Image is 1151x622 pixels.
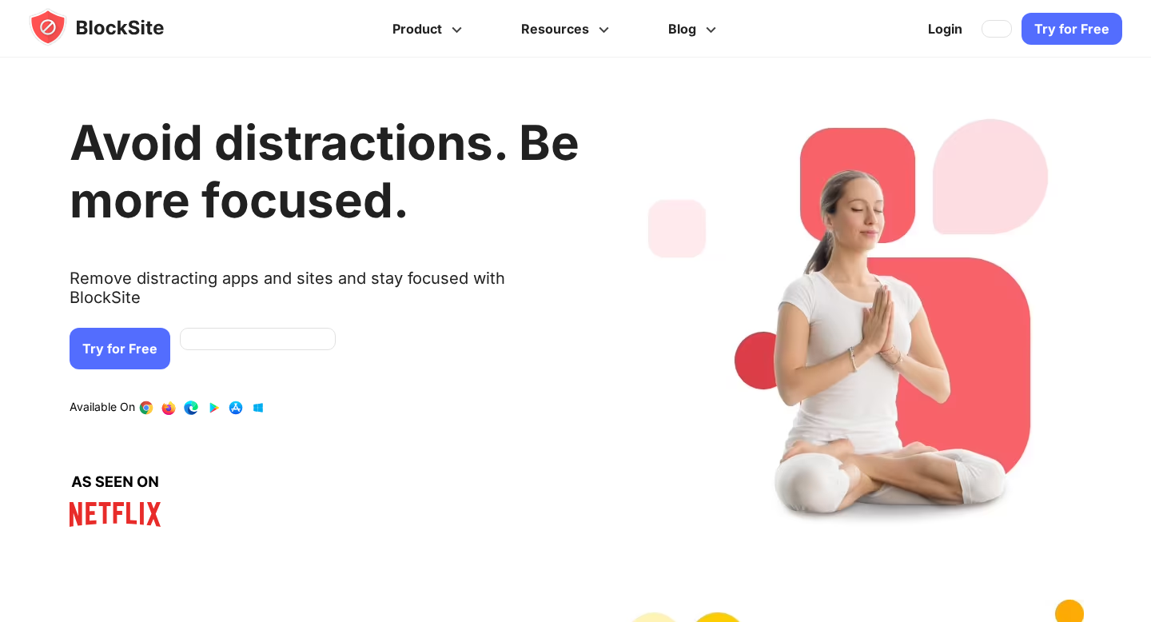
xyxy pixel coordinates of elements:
a: Try for Free [1022,13,1122,45]
a: Try for Free [70,328,170,369]
a: Login [918,10,972,48]
text: Remove distracting apps and sites and stay focused with BlockSite [70,269,579,320]
h1: Avoid distractions. Be more focused. [70,114,579,229]
img: blocksite-icon.5d769676.svg [29,8,195,46]
text: Available On [70,400,135,416]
